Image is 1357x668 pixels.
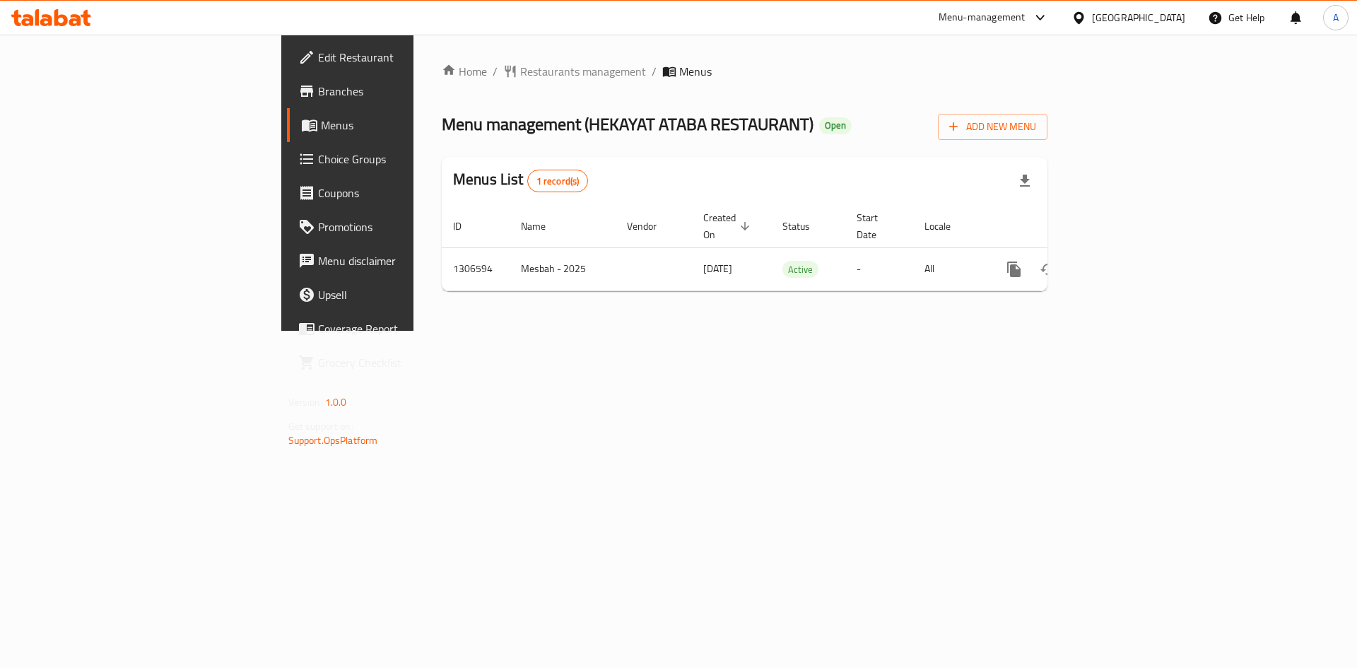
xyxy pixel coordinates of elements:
span: Coupons [318,184,497,201]
div: [GEOGRAPHIC_DATA] [1092,10,1185,25]
span: Menu management ( HEKAYAT ATABA RESTAURANT ) [442,108,813,140]
div: Total records count [527,170,589,192]
span: Add New Menu [949,118,1036,136]
th: Actions [986,205,1144,248]
span: A [1333,10,1339,25]
span: Version: [288,393,323,411]
span: [DATE] [703,259,732,278]
nav: breadcrumb [442,63,1047,80]
span: Menus [679,63,712,80]
span: Promotions [318,218,497,235]
a: Edit Restaurant [287,40,508,74]
span: Edit Restaurant [318,49,497,66]
span: Locale [924,218,969,235]
span: Open [819,119,852,131]
li: / [652,63,657,80]
a: Branches [287,74,508,108]
button: more [997,252,1031,286]
span: Menus [321,117,497,134]
a: Restaurants management [503,63,646,80]
button: Add New Menu [938,114,1047,140]
td: - [845,247,913,291]
td: Mesbah - 2025 [510,247,616,291]
table: enhanced table [442,205,1144,291]
span: Upsell [318,286,497,303]
span: Restaurants management [520,63,646,80]
a: Menus [287,108,508,142]
span: Status [782,218,828,235]
div: Menu-management [939,9,1026,26]
span: Coverage Report [318,320,497,337]
span: Start Date [857,209,896,243]
div: Open [819,117,852,134]
span: Vendor [627,218,675,235]
a: Coverage Report [287,312,508,346]
td: All [913,247,986,291]
span: Active [782,262,818,278]
a: Promotions [287,210,508,244]
a: Menu disclaimer [287,244,508,278]
span: Choice Groups [318,151,497,168]
span: Get support on: [288,417,353,435]
span: Menu disclaimer [318,252,497,269]
span: 1 record(s) [528,175,588,188]
a: Coupons [287,176,508,210]
span: ID [453,218,480,235]
span: Grocery Checklist [318,354,497,371]
span: 1.0.0 [325,393,347,411]
a: Choice Groups [287,142,508,176]
span: Created On [703,209,754,243]
a: Upsell [287,278,508,312]
span: Branches [318,83,497,100]
a: Support.OpsPlatform [288,431,378,450]
span: Name [521,218,564,235]
button: Change Status [1031,252,1065,286]
a: Grocery Checklist [287,346,508,380]
h2: Menus List [453,169,588,192]
div: Export file [1008,164,1042,198]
